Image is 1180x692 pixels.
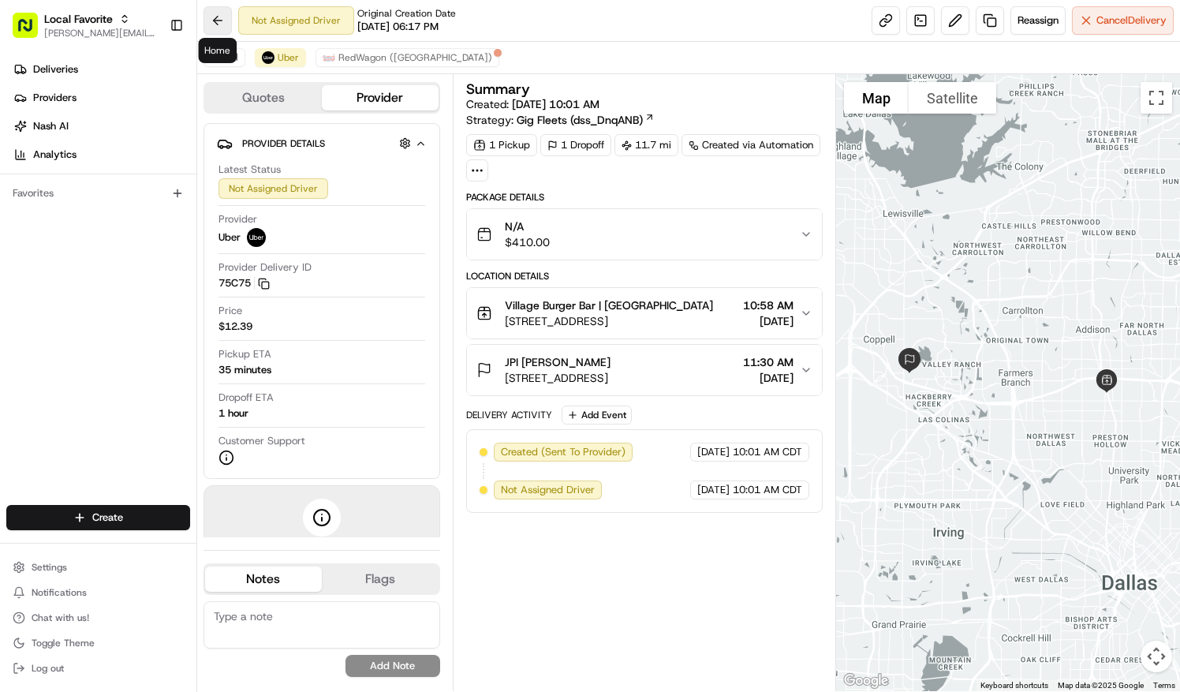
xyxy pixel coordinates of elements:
span: Chat with us! [32,612,89,624]
span: [DATE] [743,313,794,329]
span: Not Assigned Driver [501,483,595,497]
span: Notifications [32,586,87,599]
img: uber-new-logo.jpeg [247,228,266,247]
span: Customer Support [218,434,305,448]
span: [DATE] [743,370,794,386]
div: 1 Pickup [466,134,537,156]
div: Strategy: [466,112,655,128]
span: Village Burger Bar | [GEOGRAPHIC_DATA] [505,297,713,313]
button: Provider [322,85,439,110]
span: [DATE] [697,445,730,459]
span: Created (Sent To Provider) [501,445,625,459]
button: Show street map [844,82,909,114]
div: Delivery Activity [466,409,552,421]
button: Flags [322,567,439,592]
span: Knowledge Base [32,309,121,325]
span: [DATE] 06:17 PM [357,20,439,34]
span: API Documentation [149,309,253,325]
span: Provider [218,212,257,226]
span: Deliveries [33,62,78,77]
span: Original Creation Date [357,7,456,20]
button: RedWagon ([GEOGRAPHIC_DATA]) [316,48,499,67]
button: See all [245,201,287,220]
a: Open this area in Google Maps (opens a new window) [840,671,892,691]
button: Local Favorite [44,11,113,27]
div: Package Details [466,191,823,204]
button: Log out [6,657,190,679]
span: [STREET_ADDRESS] [505,313,713,329]
span: [PERSON_NAME] [PERSON_NAME] [49,244,209,256]
a: Terms [1153,681,1175,690]
span: Gig Fleets (dss_DnqANB) [517,112,643,128]
a: 💻API Documentation [127,303,260,331]
button: [PERSON_NAME][EMAIL_ADDRESS][PERSON_NAME][DOMAIN_NAME] [44,27,157,39]
div: 💻 [133,311,146,324]
a: Nash AI [6,114,196,139]
span: $410.00 [505,234,550,250]
button: Toggle Theme [6,632,190,654]
div: Home [198,38,237,63]
span: Providers [33,91,77,105]
div: 35 minutes [218,363,271,377]
button: Notifications [6,582,190,604]
span: Uber [218,230,241,245]
span: Settings [32,561,67,574]
span: JPI [PERSON_NAME] [505,354,611,370]
div: 1 hour [218,406,248,421]
span: 10:58 AM [743,297,794,313]
div: We're available if you need us! [71,166,217,178]
img: uber-new-logo.jpeg [262,51,274,64]
a: Created via Automation [681,134,820,156]
span: Log out [32,662,64,675]
a: Powered byPylon [111,347,191,360]
p: Welcome 👋 [16,62,287,88]
span: 10:01 AM CDT [733,445,802,459]
div: Location Details [466,270,823,282]
span: Pickup ETA [218,347,271,361]
span: Map data ©2025 Google [1058,681,1144,690]
span: Uber [278,51,299,64]
span: [DATE] [697,483,730,497]
button: Chat with us! [6,607,190,629]
button: Reassign [1010,6,1066,35]
span: Toggle Theme [32,637,95,649]
button: Add Event [562,406,632,425]
img: time_to_eat_nevada_logo [323,51,335,64]
span: Analytics [33,148,77,162]
button: CancelDelivery [1072,6,1174,35]
span: Dropoff ETA [218,391,274,405]
button: JPI [PERSON_NAME][STREET_ADDRESS]11:30 AM[DATE] [467,345,822,395]
button: Keyboard shortcuts [980,680,1048,691]
span: RedWagon ([GEOGRAPHIC_DATA]) [338,51,492,64]
div: 📗 [16,311,28,324]
a: Deliveries [6,57,196,82]
button: Provider Details [217,130,427,156]
button: Notes [205,567,322,592]
button: Local Favorite[PERSON_NAME][EMAIL_ADDRESS][PERSON_NAME][DOMAIN_NAME] [6,6,163,44]
span: [DATE] [221,244,253,256]
img: Nash [16,15,47,47]
a: Analytics [6,142,196,167]
div: Start new chat [71,150,259,166]
a: Gig Fleets (dss_DnqANB) [517,112,655,128]
a: 📗Knowledge Base [9,303,127,331]
span: 11:30 AM [743,354,794,370]
img: 1736555255976-a54dd68f-1ca7-489b-9aae-adbdc363a1c4 [32,245,44,257]
img: 1732323095091-59ea418b-cfe3-43c8-9ae0-d0d06d6fd42c [33,150,62,178]
div: 11.7 mi [614,134,678,156]
span: Created: [466,96,599,112]
button: Start new chat [268,155,287,174]
img: Dianne Alexi Soriano [16,229,41,254]
img: Google [840,671,892,691]
button: Quotes [205,85,322,110]
span: N/A [505,219,550,234]
span: Cancel Delivery [1096,13,1167,28]
button: Village Burger Bar | [GEOGRAPHIC_DATA][STREET_ADDRESS]10:58 AM[DATE] [467,288,822,339]
div: 1 Dropoff [540,134,611,156]
span: $12.39 [218,320,252,334]
button: Map camera controls [1141,641,1172,672]
div: Favorites [6,181,190,206]
span: Create [92,511,123,525]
